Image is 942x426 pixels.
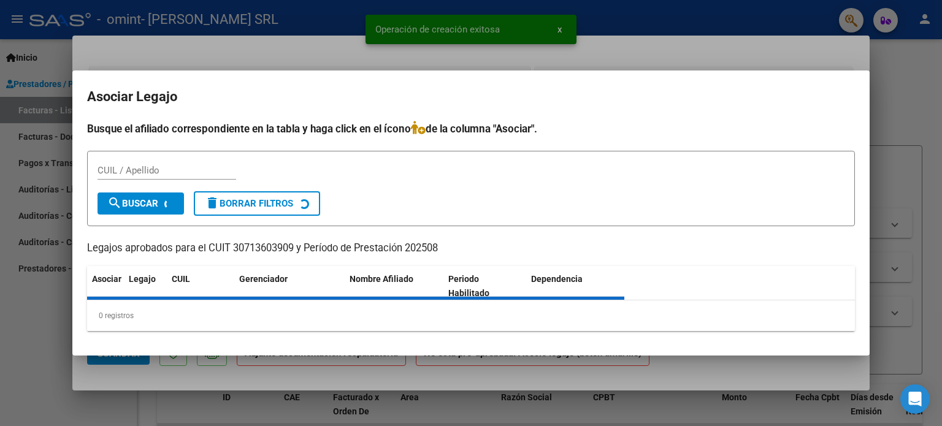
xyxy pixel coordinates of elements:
span: Legajo [129,274,156,284]
button: Buscar [98,192,184,215]
span: Gerenciador [239,274,288,284]
span: Asociar [92,274,121,284]
mat-icon: delete [205,196,220,210]
p: Legajos aprobados para el CUIT 30713603909 y Período de Prestación 202508 [87,241,855,256]
div: 0 registros [87,300,855,331]
div: Open Intercom Messenger [900,384,930,414]
datatable-header-cell: CUIL [167,266,234,306]
mat-icon: search [107,196,122,210]
datatable-header-cell: Gerenciador [234,266,345,306]
span: CUIL [172,274,190,284]
datatable-header-cell: Legajo [124,266,167,306]
span: Nombre Afiliado [350,274,413,284]
span: Dependencia [531,274,583,284]
h4: Busque el afiliado correspondiente en la tabla y haga click en el ícono de la columna "Asociar". [87,121,855,137]
datatable-header-cell: Periodo Habilitado [443,266,526,306]
span: Borrar Filtros [205,198,293,209]
datatable-header-cell: Dependencia [526,266,625,306]
datatable-header-cell: Nombre Afiliado [345,266,443,306]
button: Borrar Filtros [194,191,320,216]
span: Buscar [107,198,158,209]
h2: Asociar Legajo [87,85,855,108]
datatable-header-cell: Asociar [87,266,124,306]
span: Periodo Habilitado [448,274,489,298]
